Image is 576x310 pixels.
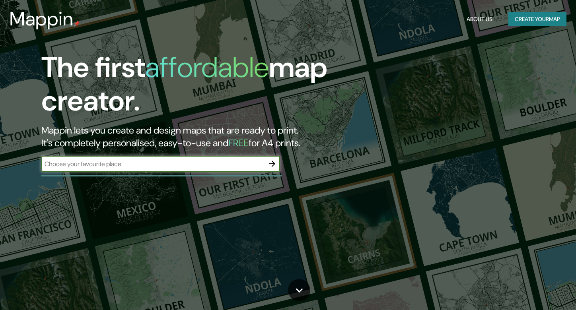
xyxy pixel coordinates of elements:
[228,137,249,149] h5: FREE
[10,8,74,30] h3: Mappin
[463,12,496,27] button: About Us
[41,124,329,149] h2: Mappin lets you create and design maps that are ready to print. It's completely personalised, eas...
[145,49,269,86] h1: affordable
[508,12,566,27] button: Create yourmap
[74,21,80,27] img: mappin-pin
[41,159,264,169] input: Choose your favourite place
[41,51,329,124] h1: The first map creator.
